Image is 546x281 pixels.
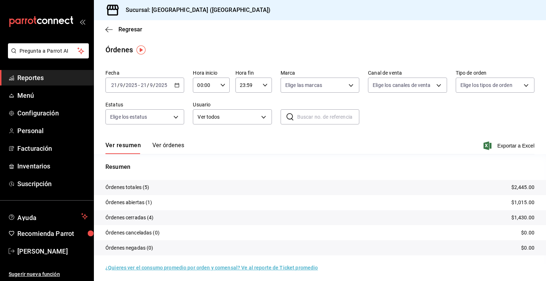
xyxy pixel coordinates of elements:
[511,214,534,221] p: $1,430.00
[105,163,534,171] p: Resumen
[17,144,88,153] span: Facturación
[17,91,88,100] span: Menú
[368,70,447,75] label: Canal de venta
[17,108,88,118] span: Configuración
[120,82,123,88] input: --
[120,6,270,14] h3: Sucursal: [GEOGRAPHIC_DATA] ([GEOGRAPHIC_DATA])
[9,271,88,278] span: Sugerir nueva función
[5,52,89,60] a: Pregunta a Parrot AI
[281,70,359,75] label: Marca
[79,19,85,25] button: open_drawer_menu
[105,70,184,75] label: Fecha
[17,246,88,256] span: [PERSON_NAME]
[17,161,88,171] span: Inventarios
[105,199,152,206] p: Órdenes abiertas (1)
[17,179,88,189] span: Suscripción
[511,199,534,206] p: $1,015.00
[105,142,141,154] button: Ver resumen
[105,265,318,271] a: ¿Quieres ver el consumo promedio por orden y comensal? Ve al reporte de Ticket promedio
[105,44,133,55] div: Órdenes
[123,82,125,88] span: /
[149,82,153,88] input: --
[136,45,146,54] img: Tooltip marker
[521,244,534,252] p: $0.00
[521,229,534,237] p: $0.00
[193,70,229,75] label: Hora inicio
[117,82,120,88] span: /
[111,82,117,88] input: --
[460,82,512,89] span: Elige los tipos de orden
[19,47,78,55] span: Pregunta a Parrot AI
[118,26,142,33] span: Regresar
[198,113,258,121] span: Ver todos
[105,244,153,252] p: Órdenes negadas (0)
[105,214,154,221] p: Órdenes cerradas (4)
[17,126,88,136] span: Personal
[297,110,359,124] input: Buscar no. de referencia
[193,102,272,107] label: Usuario
[105,142,184,154] div: navigation tabs
[285,82,322,89] span: Elige las marcas
[17,212,78,221] span: Ayuda
[235,70,272,75] label: Hora fin
[153,82,155,88] span: /
[125,82,138,88] input: ----
[373,82,430,89] span: Elige los canales de venta
[155,82,168,88] input: ----
[152,142,184,154] button: Ver órdenes
[8,43,89,58] button: Pregunta a Parrot AI
[105,184,149,191] p: Órdenes totales (5)
[511,184,534,191] p: $2,445.00
[485,141,534,150] button: Exportar a Excel
[17,229,88,238] span: Recomienda Parrot
[105,26,142,33] button: Regresar
[147,82,149,88] span: /
[105,102,184,107] label: Estatus
[110,113,147,120] span: Elige los estatus
[17,73,88,83] span: Reportes
[105,229,160,237] p: Órdenes canceladas (0)
[138,82,140,88] span: -
[456,70,534,75] label: Tipo de orden
[140,82,147,88] input: --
